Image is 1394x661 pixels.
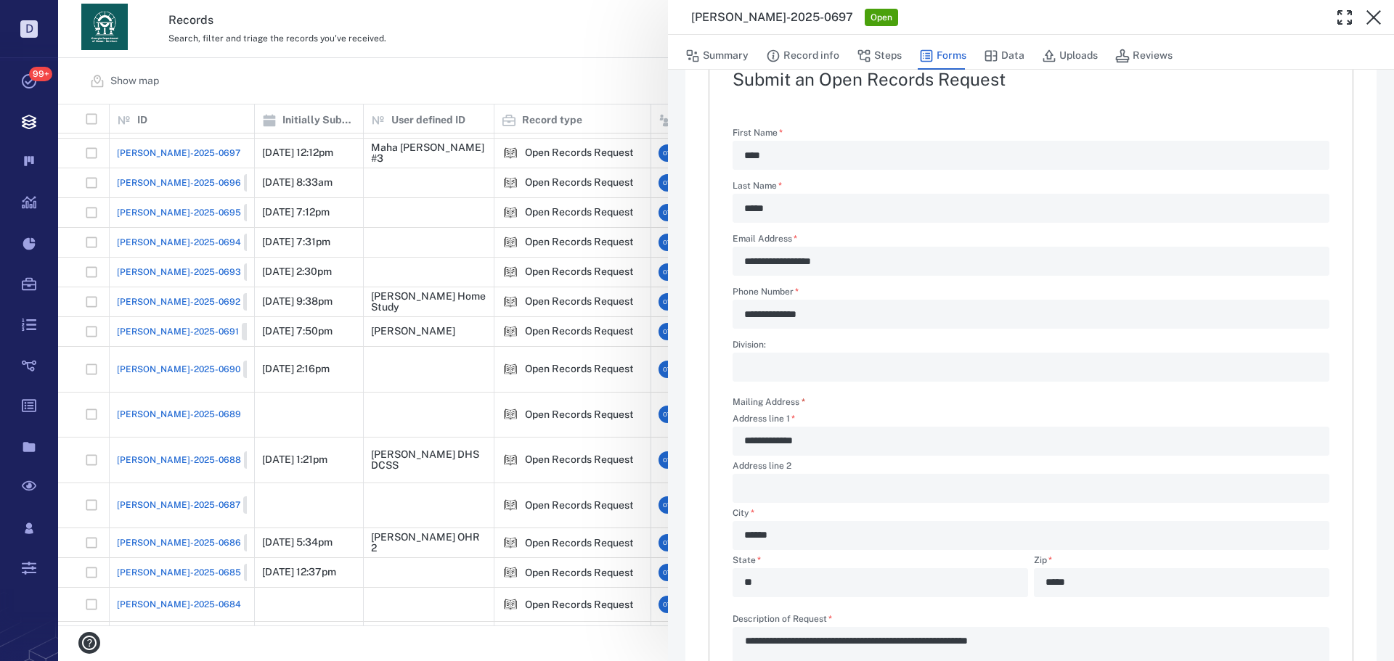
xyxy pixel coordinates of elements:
button: Forms [919,42,966,70]
button: Record info [766,42,839,70]
div: First Name [733,141,1329,170]
div: Email Address [733,247,1329,276]
span: 99+ [29,67,52,81]
button: Data [984,42,1024,70]
label: First Name [733,128,1329,141]
h2: Submit an Open Records Request [733,70,1329,88]
label: Address line 1 [733,414,1329,427]
button: Steps [857,42,902,70]
div: Phone Number [733,300,1329,329]
label: City [733,509,1329,521]
span: Open [868,12,895,24]
label: State [733,556,1028,568]
p: D [20,20,38,38]
div: Last Name [733,194,1329,223]
button: Close [1359,3,1388,32]
label: Phone Number [733,287,1329,300]
label: Description of Request [733,615,1329,627]
button: Uploads [1042,42,1098,70]
label: Email Address [733,234,1329,247]
button: Reviews [1115,42,1173,70]
label: Last Name [733,181,1329,194]
span: Help [33,10,62,23]
label: Address line 2 [733,461,1329,474]
button: Summary [685,42,749,70]
label: Mailing Address [733,396,805,408]
h3: [PERSON_NAME]-2025-0697 [691,9,853,26]
span: required [802,397,805,407]
button: Toggle Fullscreen [1330,3,1359,32]
label: Zip [1034,556,1329,568]
label: Division: [733,340,1329,353]
div: Division: [733,353,1329,382]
